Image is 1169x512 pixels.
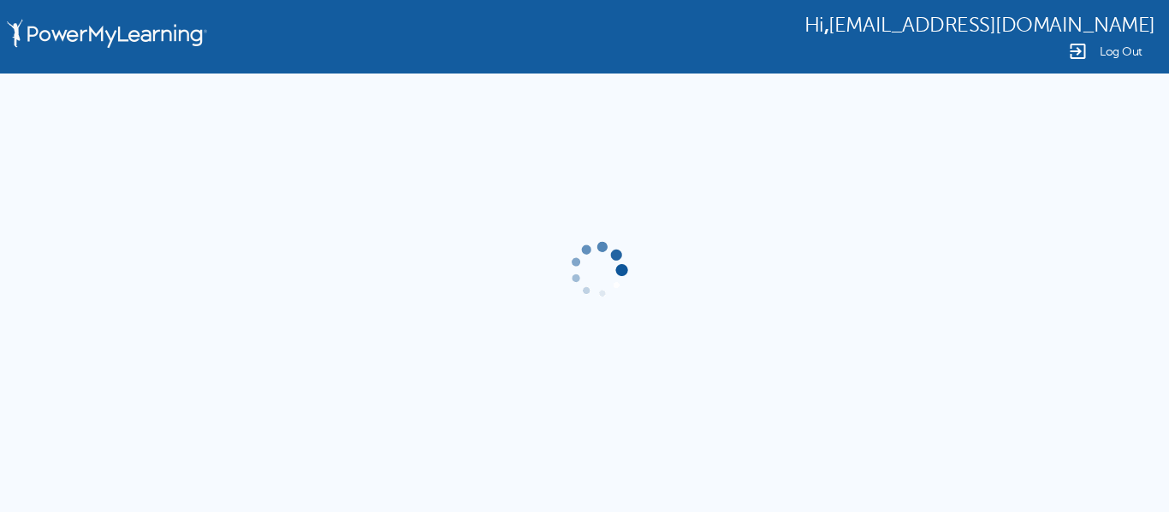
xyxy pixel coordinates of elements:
[804,12,1155,37] div: ,
[804,14,824,37] span: Hi
[1067,41,1088,62] img: Logout Icon
[1100,45,1142,58] span: Log Out
[828,14,1155,37] span: [EMAIL_ADDRESS][DOMAIN_NAME]
[567,238,630,302] img: gif-load2.gif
